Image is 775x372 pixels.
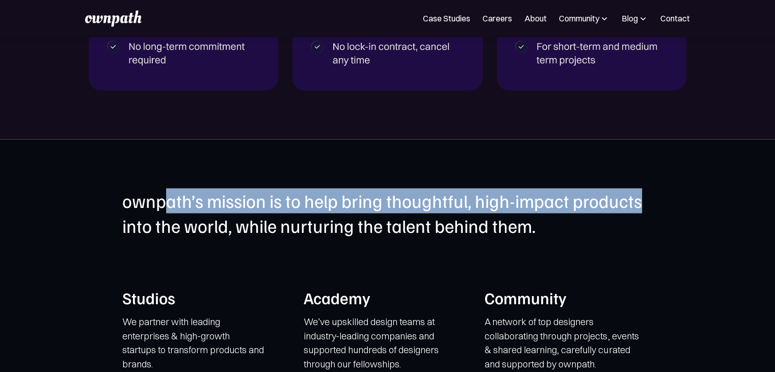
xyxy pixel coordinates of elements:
[485,286,643,308] h1: Community
[304,314,462,370] p: We’ve upskilled design teams at industry-leading companies and supported hundreds of designers th...
[559,12,609,24] div: Community
[423,12,470,24] a: Case Studies
[122,188,653,237] h1: ownpath’s mission is to help bring thoughtful, high-impact products into the world, while nurturi...
[485,314,643,370] p: A network of top designers collaborating through projects, events & shared learning, carefully cu...
[304,286,462,308] h1: Academy
[122,286,280,308] h1: Studios
[559,12,599,24] div: Community
[622,12,638,24] div: Blog
[483,12,512,24] a: Careers
[622,12,648,24] div: Blog
[524,12,547,24] a: About
[660,12,690,24] a: Contact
